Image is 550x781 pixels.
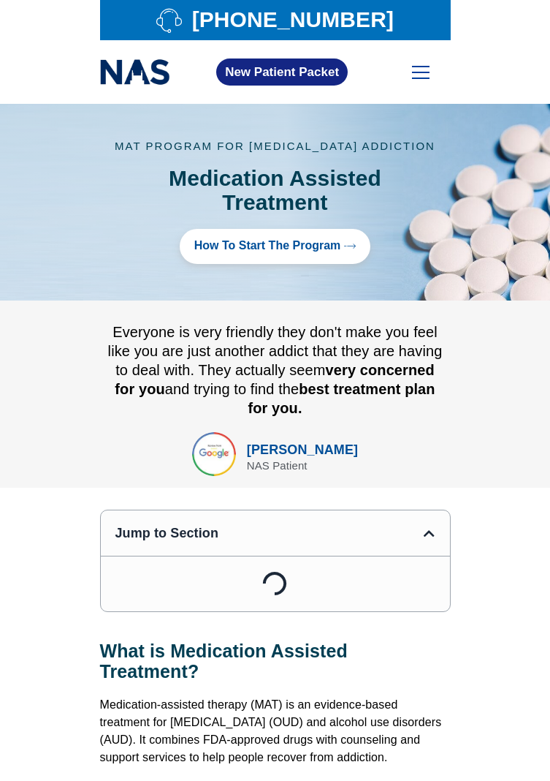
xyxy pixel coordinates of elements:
[115,525,424,541] div: Jump to Section
[115,166,436,214] h1: Medication Assisted Treatment
[100,696,451,766] p: Medication-assisted therapy (MAT) is an evidence-based treatment for [MEDICAL_DATA] (OUD) and alc...
[247,440,358,460] div: [PERSON_NAME]
[107,322,443,418] div: Everyone is very friendly they don't make you feel like you are just another addict that they are...
[247,460,358,471] div: NAS Patient
[100,641,451,682] h2: What is Medication Assisted Treatment?
[225,66,339,78] span: New Patient Packet
[192,432,236,476] img: top rated online suboxone treatment for opioid addiction treatment in tennessee and texas
[180,229,371,264] a: How to Start the program
[248,381,435,416] b: best treatment plan for you.
[216,59,348,86] a: New Patient Packet
[100,140,451,151] p: MAT Program for [MEDICAL_DATA] addiction
[107,7,443,33] a: [PHONE_NUMBER]
[424,527,435,540] div: Close table of contents
[188,12,394,28] span: [PHONE_NUMBER]
[194,240,341,253] span: How to Start the program
[100,56,170,88] img: national addiction specialists online suboxone clinic - logo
